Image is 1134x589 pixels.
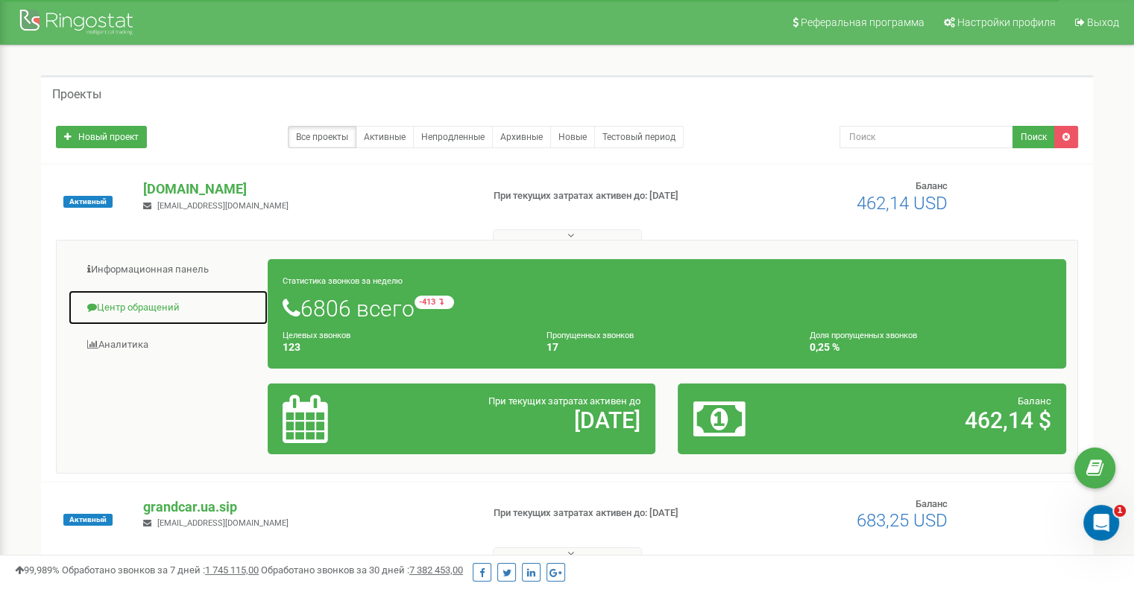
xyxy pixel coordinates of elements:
span: Обработано звонков за 7 дней : [62,564,259,576]
small: Доля пропущенных звонков [810,331,917,340]
a: Аналитика [68,327,268,363]
button: Поиск [1012,126,1055,148]
a: Тестовый период [594,126,684,148]
a: Новый проект [56,126,147,148]
small: Статистика звонков за неделю [283,276,403,286]
a: Новые [550,126,595,148]
span: [EMAIL_ADDRESS][DOMAIN_NAME] [157,201,289,211]
a: Все проекты [288,126,356,148]
span: Обработано звонков за 30 дней : [261,564,463,576]
a: Информационная панель [68,252,268,288]
u: 7 382 453,00 [409,564,463,576]
span: 99,989% [15,564,60,576]
a: Центр обращений [68,290,268,326]
small: -413 [415,296,454,309]
span: Баланс [916,498,948,509]
span: Настройки профиля [957,16,1056,28]
span: Активный [63,514,113,526]
p: [DOMAIN_NAME] [143,179,469,199]
span: Активный [63,196,113,208]
span: При текущих затратах активен до [488,395,640,407]
iframe: Intercom live chat [1083,505,1119,541]
p: При текущих затратах активен до: [DATE] [494,189,732,203]
span: Баланс [1018,395,1051,407]
h2: 462,14 $ [820,408,1051,433]
p: При текущих затратах активен до: [DATE] [494,506,732,520]
span: Баланс [916,180,948,191]
span: 1 [1114,505,1126,517]
span: [EMAIL_ADDRESS][DOMAIN_NAME] [157,518,289,528]
small: Целевых звонков [283,331,350,340]
span: 462,14 USD [857,193,948,214]
a: Архивные [492,126,551,148]
h1: 6806 всего [283,296,1051,321]
span: Выход [1087,16,1119,28]
input: Поиск [840,126,1013,148]
small: Пропущенных звонков [546,331,634,340]
span: Реферальная программа [801,16,924,28]
u: 1 745 115,00 [205,564,259,576]
h4: 17 [546,342,788,353]
a: Непродленные [413,126,493,148]
p: grandcar.ua.sip [143,497,469,517]
h4: 0,25 % [810,342,1051,353]
a: Активные [356,126,414,148]
h4: 123 [283,342,524,353]
h2: [DATE] [409,408,640,433]
h5: Проекты [52,88,101,101]
span: 683,25 USD [857,510,948,531]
